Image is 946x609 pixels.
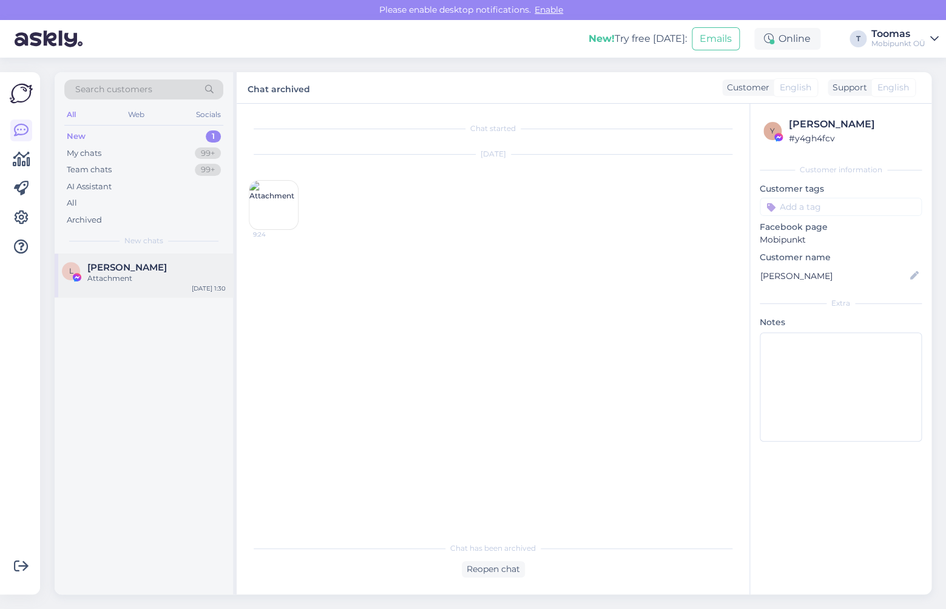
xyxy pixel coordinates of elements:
div: 1 [206,130,221,143]
div: All [64,107,78,123]
input: Add name [760,269,908,283]
div: Reopen chat [462,561,525,577]
div: [PERSON_NAME] [789,117,918,132]
span: Search customers [75,83,152,96]
div: Toomas [871,29,925,39]
span: Lisandra Palmets [87,262,167,273]
span: Chat has been archived [450,543,536,554]
div: Try free [DATE]: [589,32,687,46]
input: Add a tag [760,198,922,216]
span: L [69,266,73,275]
div: Extra [760,298,922,309]
div: [DATE] 1:30 [192,284,226,293]
span: Enable [531,4,567,15]
div: Attachment [87,273,226,284]
div: Socials [194,107,223,123]
p: Customer tags [760,183,922,195]
div: Customer information [760,164,922,175]
div: Chat started [249,123,737,134]
div: Online [754,28,820,50]
div: Support [828,81,867,94]
span: y [770,126,775,135]
span: New chats [124,235,163,246]
p: Notes [760,316,922,329]
div: Web [126,107,147,123]
div: T [850,30,867,47]
div: 99+ [195,164,221,176]
span: English [877,81,909,94]
div: # y4gh4fcv [789,132,918,145]
div: Archived [67,214,102,226]
div: New [67,130,86,143]
img: Attachment [249,181,298,229]
button: Emails [692,27,740,50]
label: Chat archived [248,79,310,96]
div: AI Assistant [67,181,112,193]
span: English [780,81,811,94]
img: Askly Logo [10,82,33,105]
b: New! [589,33,615,44]
div: All [67,197,77,209]
div: [DATE] [249,149,737,160]
div: Mobipunkt OÜ [871,39,925,49]
div: My chats [67,147,101,160]
div: Customer [722,81,769,94]
p: Facebook page [760,221,922,234]
a: ToomasMobipunkt OÜ [871,29,939,49]
p: Customer name [760,251,922,264]
p: Mobipunkt [760,234,922,246]
span: 9:24 [253,230,299,239]
div: Team chats [67,164,112,176]
div: 99+ [195,147,221,160]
